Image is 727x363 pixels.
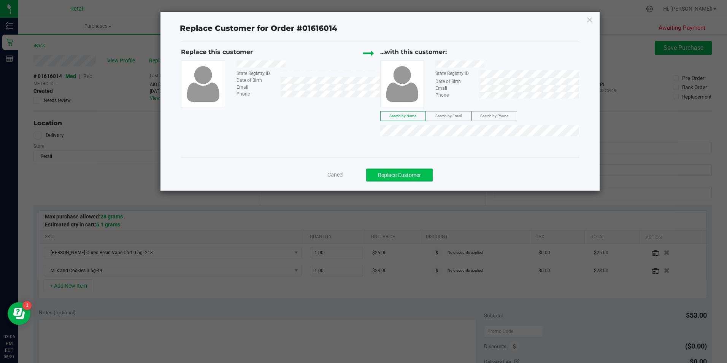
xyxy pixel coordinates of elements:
span: Search by Email [435,114,462,118]
span: ...with this customer: [380,48,447,56]
span: Replace Customer for Order #01616014 [175,22,342,35]
div: Phone [231,91,281,97]
div: Phone [430,92,479,99]
span: Cancel [327,172,343,178]
span: Replace this customer [181,48,253,56]
button: Replace Customer [366,169,433,181]
img: user-icon.png [382,64,422,103]
iframe: Resource center unread badge [22,301,32,310]
div: Date of Birth [231,77,281,84]
span: Search by Name [389,114,416,118]
div: Email [430,85,479,92]
img: user-icon.png [183,64,223,103]
div: Email [231,84,281,91]
span: Search by Phone [480,114,508,118]
iframe: Resource center [8,302,30,325]
div: Date of Birth [430,78,479,85]
div: State Registry ID [430,70,479,77]
div: State Registry ID [231,70,281,77]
